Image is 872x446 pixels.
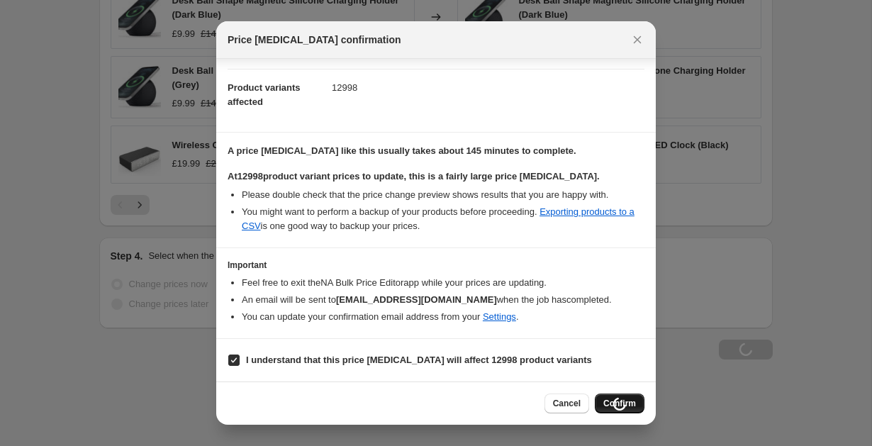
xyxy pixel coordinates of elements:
[228,260,644,271] h3: Important
[228,171,600,182] b: At 12998 product variant prices to update, this is a fairly large price [MEDICAL_DATA].
[544,394,589,413] button: Cancel
[242,276,644,290] li: Feel free to exit the NA Bulk Price Editor app while your prices are updating.
[627,30,647,50] button: Close
[332,69,644,106] dd: 12998
[246,355,592,365] b: I understand that this price [MEDICAL_DATA] will affect 12998 product variants
[228,145,576,156] b: A price [MEDICAL_DATA] like this usually takes about 145 minutes to complete.
[553,398,581,409] span: Cancel
[228,33,401,47] span: Price [MEDICAL_DATA] confirmation
[242,205,644,233] li: You might want to perform a backup of your products before proceeding. is one good way to backup ...
[242,188,644,202] li: Please double check that the price change preview shows results that you are happy with.
[242,310,644,324] li: You can update your confirmation email address from your .
[483,311,516,322] a: Settings
[228,82,301,107] span: Product variants affected
[242,206,635,231] a: Exporting products to a CSV
[242,293,644,307] li: An email will be sent to when the job has completed .
[336,294,497,305] b: [EMAIL_ADDRESS][DOMAIN_NAME]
